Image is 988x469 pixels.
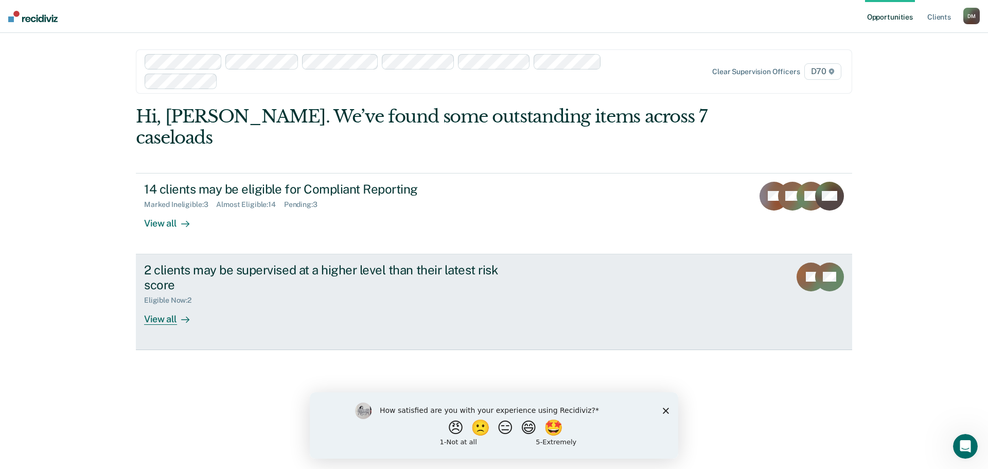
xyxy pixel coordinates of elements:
iframe: Intercom live chat [953,434,978,459]
div: Pending : 3 [284,200,326,209]
div: Marked Ineligible : 3 [144,200,216,209]
a: 2 clients may be supervised at a higher level than their latest risk scoreEligible Now:2View all [136,254,852,350]
div: View all [144,305,202,325]
button: DM [963,8,980,24]
span: D70 [804,63,841,80]
div: 14 clients may be eligible for Compliant Reporting [144,182,505,197]
div: Almost Eligible : 14 [216,200,284,209]
iframe: Survey by Kim from Recidiviz [310,392,678,459]
img: Recidiviz [8,11,58,22]
div: Eligible Now : 2 [144,296,200,305]
div: D M [963,8,980,24]
a: 14 clients may be eligible for Compliant ReportingMarked Ineligible:3Almost Eligible:14Pending:3V... [136,173,852,254]
div: View all [144,209,202,229]
div: Hi, [PERSON_NAME]. We’ve found some outstanding items across 7 caseloads [136,106,709,148]
div: 2 clients may be supervised at a higher level than their latest risk score [144,263,505,292]
div: Clear supervision officers [712,67,800,76]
